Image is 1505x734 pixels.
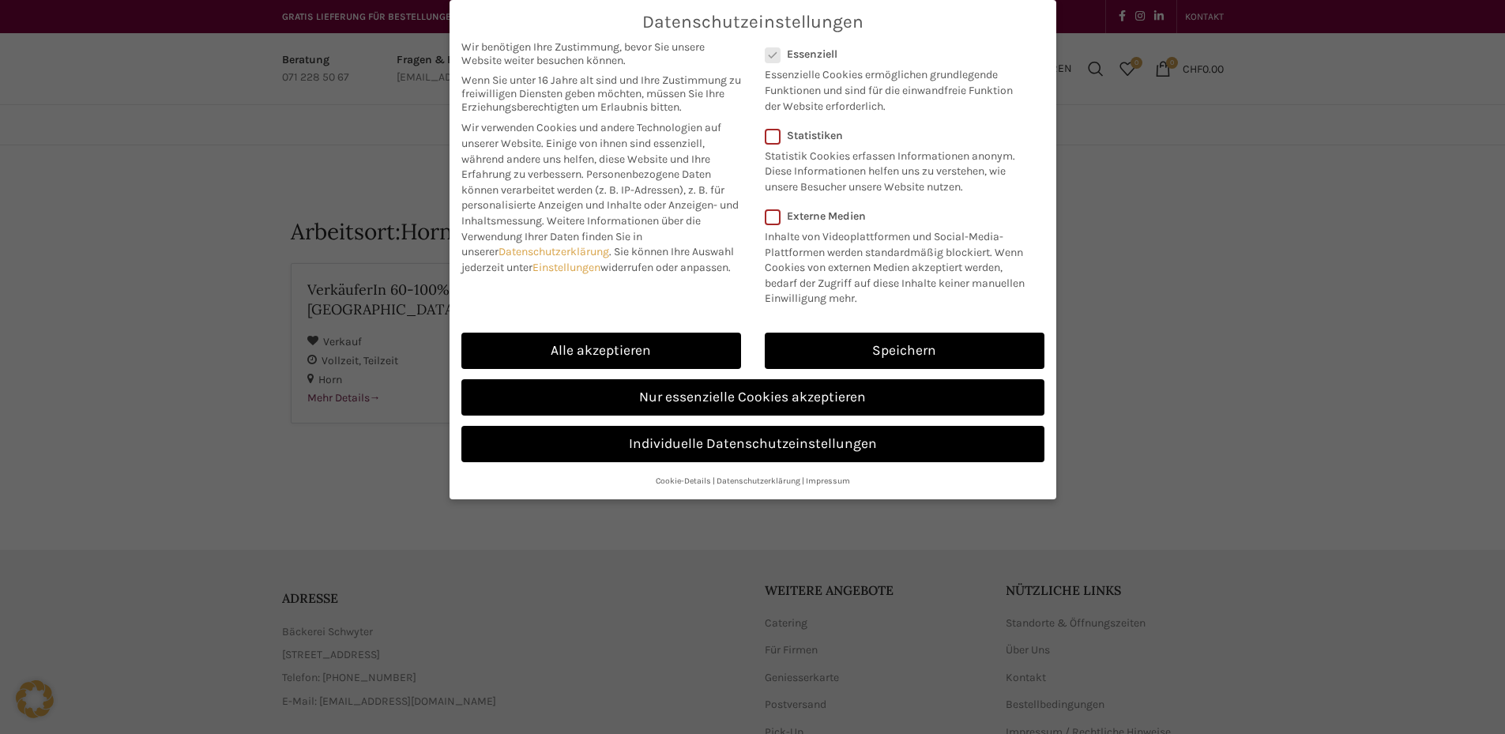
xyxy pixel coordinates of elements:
[461,168,739,228] span: Personenbezogene Daten können verarbeitet werden (z. B. IP-Adressen), z. B. für personalisierte A...
[717,476,800,486] a: Datenschutzerklärung
[461,121,721,181] span: Wir verwenden Cookies und andere Technologien auf unserer Website. Einige von ihnen sind essenzie...
[461,214,701,258] span: Weitere Informationen über die Verwendung Ihrer Daten finden Sie in unserer .
[765,129,1024,142] label: Statistiken
[532,261,600,274] a: Einstellungen
[499,245,609,258] a: Datenschutzerklärung
[765,333,1044,369] a: Speichern
[461,40,741,67] span: Wir benötigen Ihre Zustimmung, bevor Sie unsere Website weiter besuchen können.
[642,12,863,32] span: Datenschutzeinstellungen
[461,73,741,114] span: Wenn Sie unter 16 Jahre alt sind und Ihre Zustimmung zu freiwilligen Diensten geben möchten, müss...
[765,142,1024,195] p: Statistik Cookies erfassen Informationen anonym. Diese Informationen helfen uns zu verstehen, wie...
[461,426,1044,462] a: Individuelle Datenschutzeinstellungen
[765,47,1024,61] label: Essenziell
[765,209,1034,223] label: Externe Medien
[806,476,850,486] a: Impressum
[765,223,1034,307] p: Inhalte von Videoplattformen und Social-Media-Plattformen werden standardmäßig blockiert. Wenn Co...
[765,61,1024,114] p: Essenzielle Cookies ermöglichen grundlegende Funktionen und sind für die einwandfreie Funktion de...
[656,476,711,486] a: Cookie-Details
[461,379,1044,416] a: Nur essenzielle Cookies akzeptieren
[461,245,734,274] span: Sie können Ihre Auswahl jederzeit unter widerrufen oder anpassen.
[461,333,741,369] a: Alle akzeptieren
